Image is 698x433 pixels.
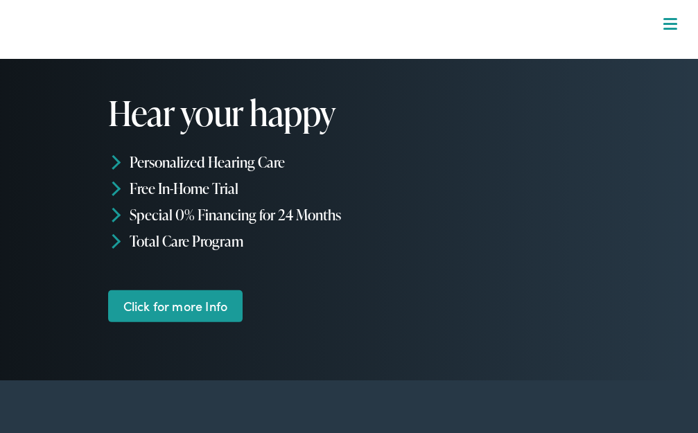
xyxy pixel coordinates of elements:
[108,175,457,202] li: Free In-Home Trial
[108,227,457,254] li: Total Care Program
[108,290,243,322] a: Click for more Info
[108,202,457,228] li: Special 0% Financing for 24 Months
[24,55,684,98] a: What We Offer
[108,149,457,175] li: Personalized Hearing Care
[108,94,457,132] h1: Hear your happy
